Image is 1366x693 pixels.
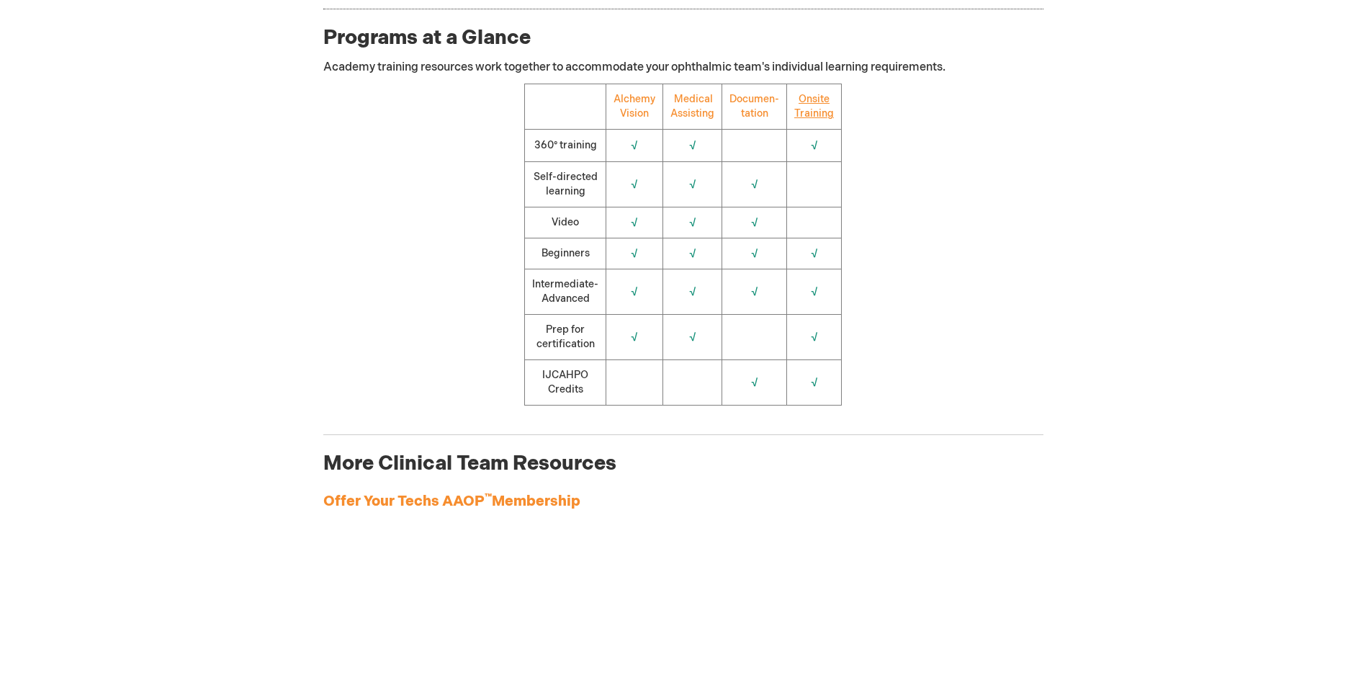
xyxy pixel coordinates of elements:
[751,178,758,190] span: √
[794,93,834,120] a: Onsite Training
[811,376,818,388] span: √
[689,216,696,228] span: √
[751,285,758,298] span: √
[485,491,492,504] sup: ™
[614,93,655,120] a: Alchemy Vision
[323,452,616,475] span: More Clinical Team Resources
[811,139,818,151] span: √
[811,247,818,259] span: √
[689,178,696,190] span: √
[631,178,638,190] span: √
[525,130,606,162] td: 360° training
[689,139,696,151] span: √
[751,376,758,388] span: √
[689,247,696,259] span: √
[631,216,638,228] span: √
[323,61,945,74] span: Academy training resources work together to accommodate your ophthalmic team's individual learnin...
[323,26,531,50] span: Programs at a Glance
[670,93,714,120] a: Medical Assisting
[525,207,606,238] td: Video
[631,139,638,151] span: √
[751,216,758,228] span: √
[525,162,606,207] td: Self-directed learning
[631,247,638,259] span: √
[525,238,606,269] td: Beginners
[689,331,696,343] span: √
[525,269,606,315] td: Intermediate-Advanced
[631,331,638,343] span: √
[631,285,638,298] span: √
[525,315,606,360] td: Prep for certification
[751,247,758,259] span: √
[689,285,696,298] span: √
[729,93,779,120] a: Documen-tation
[525,360,606,406] td: IJCAHPO Credits
[323,493,580,510] a: Offer Your Techs AAOP™Membership
[811,331,818,343] span: √
[811,285,818,298] span: √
